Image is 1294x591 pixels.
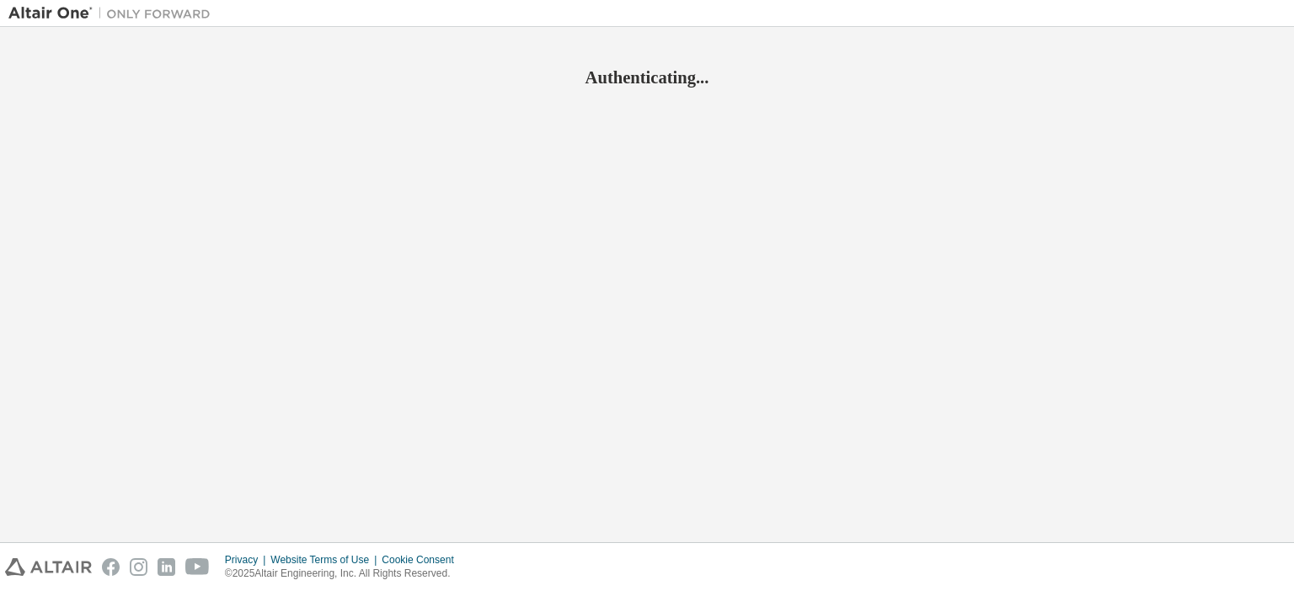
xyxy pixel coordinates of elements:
[225,553,270,567] div: Privacy
[102,558,120,576] img: facebook.svg
[8,5,219,22] img: Altair One
[225,567,464,581] p: © 2025 Altair Engineering, Inc. All Rights Reserved.
[158,558,175,576] img: linkedin.svg
[130,558,147,576] img: instagram.svg
[270,553,382,567] div: Website Terms of Use
[185,558,210,576] img: youtube.svg
[5,558,92,576] img: altair_logo.svg
[382,553,463,567] div: Cookie Consent
[8,67,1286,88] h2: Authenticating...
